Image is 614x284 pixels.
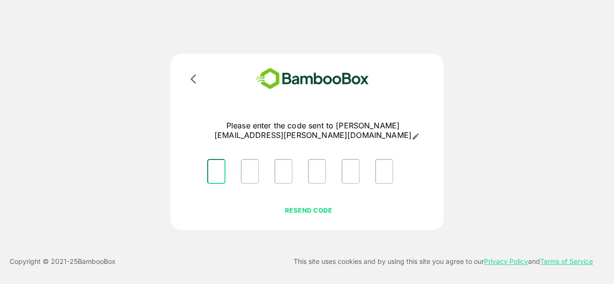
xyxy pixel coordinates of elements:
[207,159,225,184] input: Please enter OTP character 1
[10,256,116,267] p: Copyright © 2021- 25 BambooBox
[253,203,364,217] button: RESEND CODE
[200,121,426,140] p: Please enter the code sent to [PERSON_NAME][EMAIL_ADDRESS][PERSON_NAME][DOMAIN_NAME]
[308,159,326,184] input: Please enter OTP character 4
[342,159,360,184] input: Please enter OTP character 5
[242,65,383,92] img: bamboobox
[241,159,259,184] input: Please enter OTP character 2
[254,205,364,216] p: RESEND CODE
[274,159,293,184] input: Please enter OTP character 3
[540,257,593,265] a: Terms of Service
[484,257,528,265] a: Privacy Policy
[294,256,593,267] p: This site uses cookies and by using this site you agree to our and
[375,159,393,184] input: Please enter OTP character 6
